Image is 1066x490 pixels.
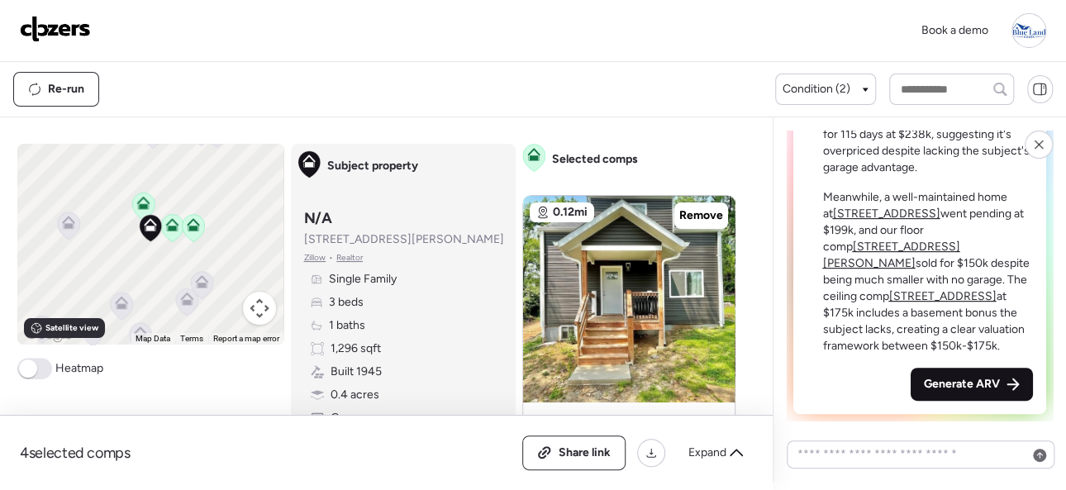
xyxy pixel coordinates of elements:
p: Meanwhile, a well-maintained home at went pending at $199k, and our floor comp sold for $150k des... [823,189,1034,354]
span: Single Family [329,271,397,288]
img: Logo [20,16,91,42]
span: Share link [559,445,611,461]
h3: N/A [304,208,332,228]
span: Generate ARV [924,376,1000,392]
span: Heatmap [55,360,103,377]
span: 0.12mi [553,204,588,221]
span: Subject property [327,158,418,174]
button: Map Data [136,333,170,345]
span: • [329,251,333,264]
img: Google [21,323,76,345]
span: Selected comps [552,151,638,168]
a: Terms (opens in new tab) [180,334,203,343]
span: Remove [679,207,723,224]
span: Satellite view [45,321,98,335]
span: Expand [688,445,726,461]
button: Map camera controls [243,292,276,325]
span: [STREET_ADDRESS][PERSON_NAME] [304,231,504,248]
a: Open this area in Google Maps (opens a new window) [21,323,76,345]
a: Report a map error [213,334,279,343]
span: Built 1945 [331,364,382,380]
span: Garage [331,410,369,426]
span: Condition (2) [783,81,850,98]
a: [STREET_ADDRESS][PERSON_NAME] [823,240,960,270]
span: 1 baths [329,317,365,334]
span: 1,296 sqft [331,340,381,357]
span: Book a demo [921,23,988,37]
a: [STREET_ADDRESS] [833,207,940,221]
span: 3 beds [329,294,364,311]
a: [STREET_ADDRESS] [889,289,997,303]
span: 0.4 acres [331,387,379,403]
span: 4 selected comps [20,443,131,463]
span: Zillow [304,251,326,264]
span: Re-run [48,81,84,98]
span: Realtor [336,251,363,264]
